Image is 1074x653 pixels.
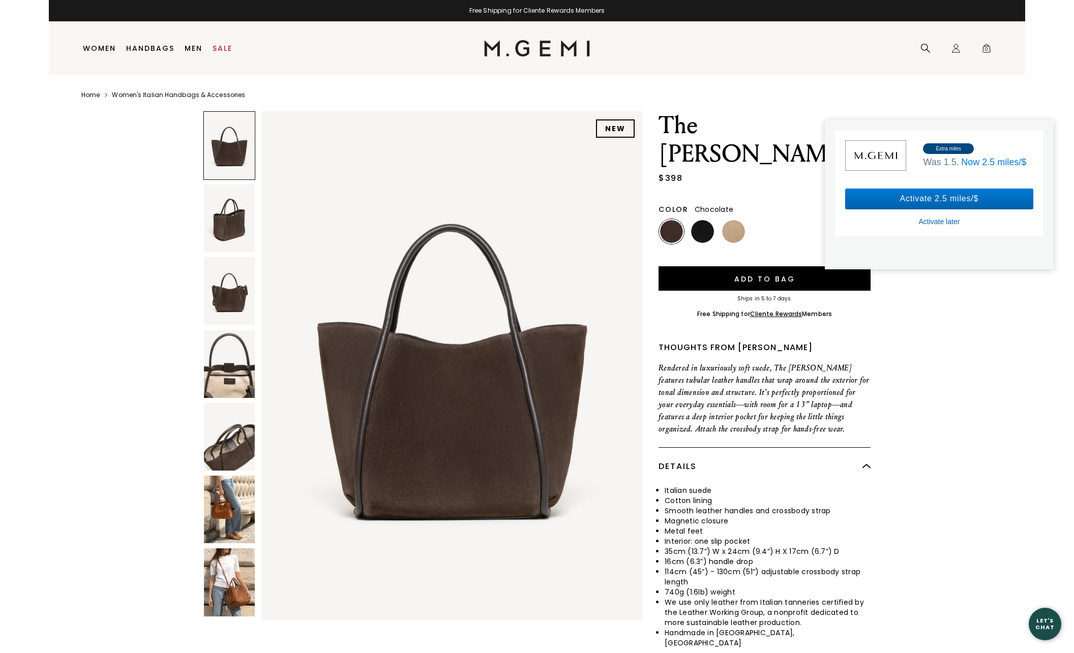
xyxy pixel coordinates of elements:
a: Home [81,91,100,99]
div: NEW [596,119,635,138]
img: Latte [722,220,745,243]
div: $398 [659,172,682,184]
li: Magnetic closure [665,516,871,526]
a: Men [185,44,202,52]
div: Free Shipping for Cliente Rewards Members [49,7,1025,15]
li: 16cm (6.3”) handle drop [665,556,871,567]
span: 0 [981,45,992,55]
a: Sale [213,44,232,52]
img: The Ursula Tote [261,111,643,619]
a: Women's Italian Handbags & Accessories [112,91,245,99]
button: Add to Bag [659,266,871,291]
div: Details [659,448,871,485]
li: 114cm (45”) - 130cm (51”) adjustable crossbody strap length [665,567,871,587]
li: 740g (1.6lb) weight [665,587,871,597]
img: Chocolate [660,220,683,243]
img: The Ursula Tote [204,548,255,616]
li: Interior: one slip pocket [665,536,871,546]
div: Free Shipping for Members [697,310,832,318]
span: Chocolate [695,204,733,214]
li: Handmade in [GEOGRAPHIC_DATA], [GEOGRAPHIC_DATA] [665,628,871,648]
h2: Color [659,205,689,213]
li: Italian suede [665,485,871,495]
a: Women [83,44,116,52]
p: Rendered in luxuriously soft suede, The [PERSON_NAME] features tubular leather handles that wrap ... [659,362,871,435]
img: The Ursula Tote [204,257,255,325]
img: Black [691,220,714,243]
div: Let's Chat [1029,617,1061,630]
img: The Ursula Tote [204,184,255,252]
li: Metal feet [665,526,871,536]
img: The Ursula Tote [204,330,255,398]
div: Ships in 5 to 7 days. [659,296,871,302]
div: Thoughts from [PERSON_NAME] [659,341,871,354]
li: We use only leather from Italian tanneries certified by the Leather Working Group, a nonprofit de... [665,597,871,628]
li: Cotton lining [665,495,871,506]
a: Handbags [126,44,174,52]
h1: The [PERSON_NAME] [659,111,871,168]
li: 35cm (13.7”) W x 24cm (9.4”) H X 17cm (6.7”) D [665,546,871,556]
li: Smooth leather handles and crossbody strap [665,506,871,516]
img: The Ursula Tote [204,403,255,471]
img: The Ursula Tote [204,476,255,543]
img: M.Gemi [484,40,590,56]
a: Cliente Rewards [750,309,802,318]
